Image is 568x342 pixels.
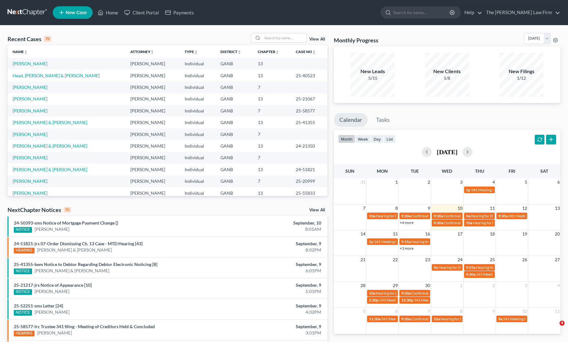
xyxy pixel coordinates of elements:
td: 25-58577 [291,105,327,117]
span: 14 [360,230,366,238]
td: GANB [215,176,253,187]
td: 13 [253,58,291,69]
div: NOTICE [14,310,32,316]
span: Fri [509,168,515,174]
span: 341 Meeting for [PERSON_NAME] [503,317,560,321]
td: [PERSON_NAME] [125,140,180,152]
span: New Case [66,10,87,15]
span: 26 [522,256,528,263]
span: 9:25a [466,265,475,270]
span: 2:30p [369,298,379,302]
span: 2 [427,178,431,186]
span: 8 [459,307,463,315]
a: [PERSON_NAME] [35,309,69,315]
span: 11 [489,204,495,212]
span: 13 [554,204,560,212]
td: Individual [180,152,215,164]
a: 25-21217-jrs Notice of Appearance [10] [14,282,92,288]
td: Individual [180,128,215,140]
td: [PERSON_NAME] [125,117,180,128]
td: 24-51821 [291,164,327,175]
span: 5 [524,178,528,186]
span: 11:30a [369,317,381,321]
span: 341 Meeting for [PERSON_NAME] [471,187,527,192]
span: 9:30a [466,272,475,277]
td: GANB [215,105,253,117]
div: 4:02PM [223,309,321,315]
td: [PERSON_NAME] [125,105,180,117]
span: 6 [395,307,398,315]
a: Home [95,7,121,18]
td: 13 [253,93,291,105]
span: 12:30p [401,298,413,302]
td: 13 [253,140,291,152]
td: Individual [180,117,215,128]
div: 15 [44,36,51,42]
span: 9:15a [401,239,411,244]
span: 10a [466,220,472,225]
span: Confirmation Hearing for [PERSON_NAME] [411,214,483,218]
a: The [PERSON_NAME] Law Firm [483,7,560,18]
a: [PERSON_NAME] [35,288,69,295]
i: unfold_more [150,50,154,54]
span: 1p [466,187,470,192]
td: 7 [253,81,291,93]
i: unfold_more [237,50,241,54]
td: 25-21067 [291,93,327,105]
span: 28 [360,282,366,289]
td: GANB [215,117,253,128]
div: 5/15 [351,75,395,81]
td: [PERSON_NAME] [125,58,180,69]
span: 9:30a [434,220,443,225]
a: View All [309,208,325,212]
input: Search by name... [393,7,451,18]
span: 23 [425,256,431,263]
a: Tasks [371,113,395,127]
td: GANB [215,140,253,152]
span: 1 [395,178,398,186]
span: 10a [369,291,375,296]
span: 7 [362,204,366,212]
i: unfold_more [194,50,198,54]
span: 9a [498,317,502,321]
span: 4 [560,321,565,326]
span: 10 [457,204,463,212]
div: 1/12 [500,75,544,81]
div: NOTICE [14,227,32,233]
a: 24-51821-jrs 07-Order Dismissing Ch. 13 Case - MTD Hearing [43] [14,241,143,246]
span: 341 Meeting for [PERSON_NAME] Nation [476,272,544,277]
span: Confirmation Hearing for [PERSON_NAME] & [PERSON_NAME] [444,220,549,225]
td: 24-21350 [291,140,327,152]
td: [PERSON_NAME] [125,128,180,140]
td: GANB [215,70,253,81]
td: 25-40523 [291,70,327,81]
td: 13 [253,187,291,199]
span: 18 [489,230,495,238]
td: Individual [180,105,215,117]
a: [PERSON_NAME] & [PERSON_NAME] [13,143,87,149]
span: Tue [411,168,419,174]
span: Hearing for [PERSON_NAME] [476,265,525,270]
span: 9:30a [401,317,411,321]
td: Individual [180,164,215,175]
td: [PERSON_NAME] [125,187,180,199]
span: 29 [392,282,398,289]
div: 8:02PM [223,247,321,253]
a: +4 more [400,220,414,225]
span: 20 [554,230,560,238]
span: 9:30a [498,214,508,218]
div: 3:01PM [223,330,321,336]
td: GANB [215,164,253,175]
h3: Monthly Progress [334,36,378,44]
span: Hearing for [PERSON_NAME] [376,214,425,218]
span: 10a [369,214,375,218]
span: 341 Meeting for [PERSON_NAME] & [PERSON_NAME] [381,317,471,321]
td: 25-55833 [291,187,327,199]
span: 9a [466,214,470,218]
button: day [371,135,384,143]
span: 3 [524,282,528,289]
span: 4 [492,178,495,186]
span: 7 [427,307,431,315]
td: 25-20999 [291,176,327,187]
td: GANB [215,93,253,105]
